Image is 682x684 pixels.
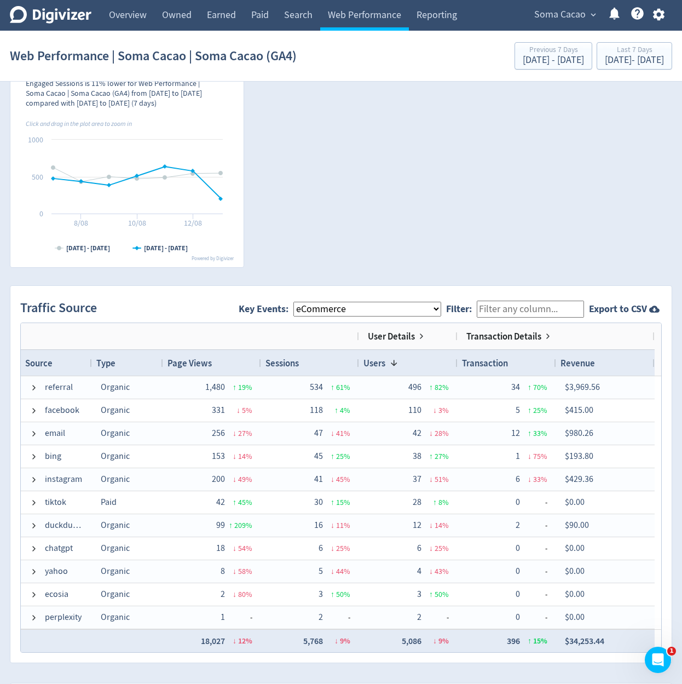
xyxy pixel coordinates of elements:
span: ↓ [233,636,236,646]
button: Soma Cacao [530,6,599,24]
span: 38 [413,451,421,462]
span: 6 [516,474,520,485]
span: $0.00 [565,589,585,600]
text: [DATE] - [DATE] [66,244,110,252]
span: 80 % [238,589,252,599]
span: 9 % [438,636,449,646]
span: $415.00 [565,405,593,416]
span: 45 [314,451,323,462]
span: 256 [212,428,225,439]
span: 82 % [435,382,449,392]
span: 9 % [340,636,350,646]
span: 2 [319,612,323,623]
span: Organic [101,405,130,416]
span: ↑ [331,451,334,461]
span: 12 [511,428,520,439]
span: 5,768 [303,635,323,647]
span: 331 [212,405,225,416]
span: ↑ [233,497,236,507]
span: 54 % [238,543,252,553]
span: ↓ [433,636,437,646]
span: 496 [408,382,421,393]
span: 28 [413,497,421,508]
h2: Traffic Source [20,299,102,318]
span: ↑ [429,589,433,599]
span: 47 [314,428,323,439]
span: ↑ [331,589,334,599]
span: ↑ [331,382,334,392]
span: 99 [216,520,225,531]
span: 6 [417,543,421,554]
span: 209 % [234,520,252,530]
text: 10/08 [128,218,146,228]
span: 5 [516,405,520,416]
span: bing [45,446,61,467]
span: Users [363,357,385,369]
span: email [45,423,65,444]
text: [DATE] - [DATE] [144,244,188,252]
span: 16 [314,520,323,531]
span: 118 [310,405,323,416]
span: 8 [221,566,225,577]
span: 19 % [238,382,252,392]
span: 14 % [238,451,252,461]
span: Type [96,357,115,369]
span: 25 % [533,405,547,415]
span: ↑ [429,382,433,392]
strong: Export to CSV [589,302,647,316]
span: 18,027 [201,635,225,647]
span: 2 [516,520,520,531]
span: 0 [516,566,520,577]
button: Previous 7 Days[DATE] - [DATE] [515,42,592,70]
span: ↓ [334,636,338,646]
span: $90.00 [565,520,589,531]
span: 45 % [238,497,252,507]
span: 30 [314,497,323,508]
span: $34,253.44 [565,635,604,647]
span: 8 % [438,497,449,507]
span: 33 % [533,474,547,484]
label: Filter: [446,302,477,315]
span: 5 [319,566,323,577]
span: 110 [408,405,421,416]
span: Transaction Details [466,330,541,342]
span: 61 % [336,382,350,392]
span: 44 % [336,566,350,576]
span: ↑ [528,428,531,438]
span: 75 % [533,451,547,461]
span: duckduckgo [45,515,82,536]
span: 1 [516,451,520,462]
span: Organic [101,451,130,462]
span: 0 [516,589,520,600]
span: ↓ [429,566,433,576]
span: ↓ [331,428,334,438]
span: 4 [417,566,421,577]
span: Transaction [462,357,508,369]
span: Page Views [167,357,212,369]
span: ↓ [331,474,334,484]
span: 1 [667,647,676,656]
span: 12 [413,520,421,531]
span: 3 [319,589,323,600]
span: Organic [101,589,130,600]
span: 28 % [435,428,449,438]
span: chatgpt [45,538,73,559]
text: 1000 [28,135,43,145]
span: 15 % [336,497,350,507]
svg: Engaged Sessions 3,214 11% [15,58,239,263]
div: Engaged Sessions is 11% lower for Web Performance | Soma Cacao | Soma Cacao (GA4) from [DATE] to ... [26,78,215,108]
span: ↓ [433,405,437,415]
span: 49 % [238,474,252,484]
span: - [520,492,547,513]
span: Soma Cacao [534,6,586,24]
label: Key Events: [239,302,293,315]
span: $0.00 [565,543,585,554]
span: 41 [314,474,323,485]
span: referral [45,377,73,398]
span: Source [25,357,53,369]
span: - [520,515,547,536]
span: - [520,561,547,582]
span: $3,969.56 [565,382,600,393]
span: Revenue [560,357,595,369]
span: 396 [507,635,520,647]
